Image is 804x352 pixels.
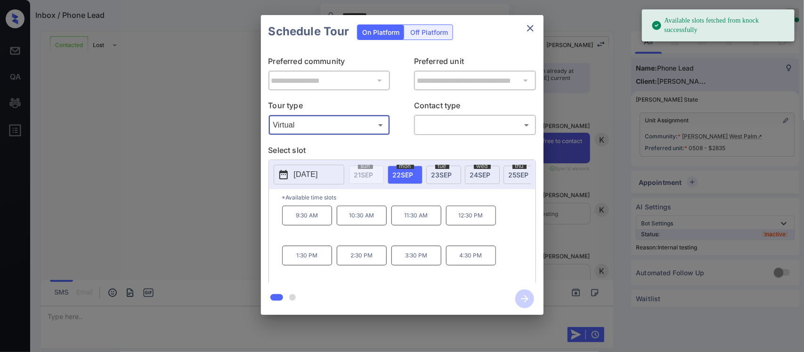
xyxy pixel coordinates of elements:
p: 12:30 PM [446,206,496,225]
p: Select slot [268,144,536,160]
span: tue [435,163,449,169]
p: 4:30 PM [446,246,496,265]
p: 2:30 PM [337,246,387,265]
div: date-select [426,166,461,184]
span: 23 SEP [431,171,452,179]
p: Preferred community [268,56,390,71]
button: [DATE] [274,165,344,184]
p: 3:30 PM [391,246,441,265]
div: Virtual [271,117,388,133]
span: mon [397,163,414,169]
div: Off Platform [406,25,453,40]
p: Preferred unit [414,56,536,71]
span: wed [474,163,491,169]
p: 10:30 AM [337,206,387,225]
button: close [521,19,540,38]
h2: Schedule Tour [261,15,357,48]
p: Contact type [414,100,536,115]
div: date-select [504,166,538,184]
span: 25 SEP [509,171,529,179]
div: Available slots fetched from knock successfully [651,12,787,39]
span: 22 SEP [393,171,414,179]
div: On Platform [357,25,404,40]
p: *Available time slots [282,189,536,206]
p: 1:30 PM [282,246,332,265]
p: 11:30 AM [391,206,441,225]
div: date-select [465,166,500,184]
div: date-select [388,166,422,184]
button: btn-next [510,287,540,311]
span: 24 SEP [470,171,491,179]
p: [DATE] [294,169,318,180]
span: thu [512,163,527,169]
p: 9:30 AM [282,206,332,225]
p: Tour type [268,100,390,115]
